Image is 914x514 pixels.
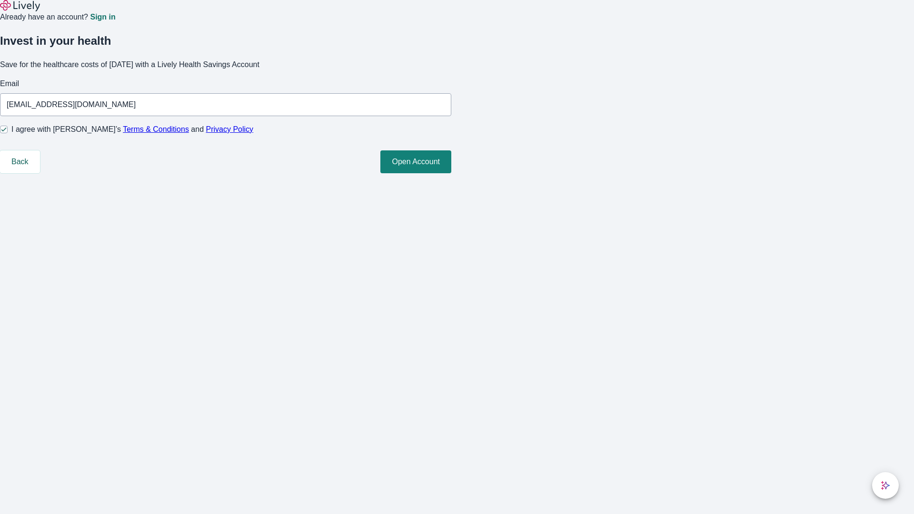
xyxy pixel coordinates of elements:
a: Privacy Policy [206,125,254,133]
button: chat [872,472,899,499]
svg: Lively AI Assistant [881,481,890,490]
a: Terms & Conditions [123,125,189,133]
a: Sign in [90,13,115,21]
button: Open Account [380,150,451,173]
span: I agree with [PERSON_NAME]’s and [11,124,253,135]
